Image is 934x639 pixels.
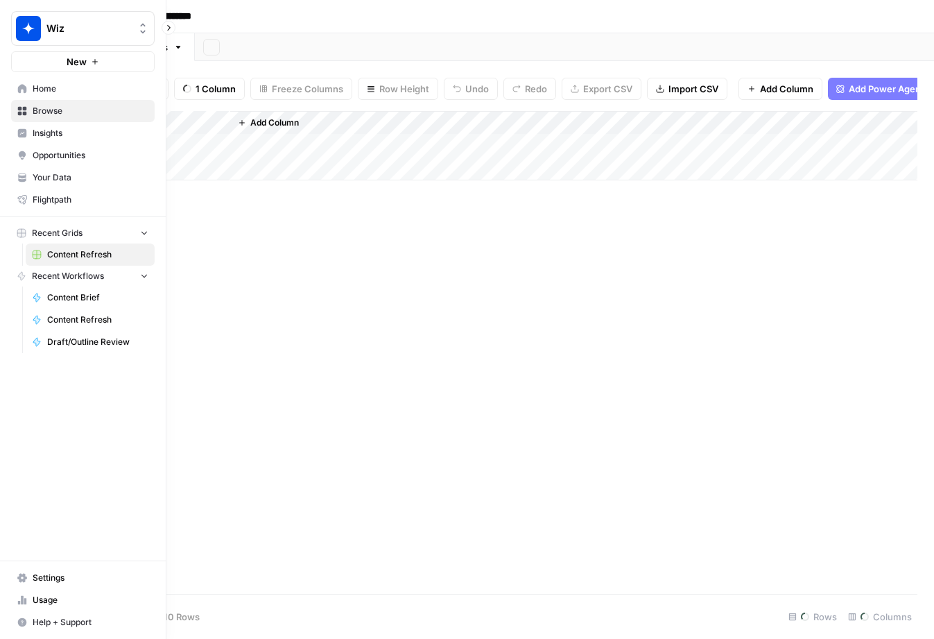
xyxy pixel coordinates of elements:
span: Freeze Columns [272,82,343,96]
span: Add Column [250,117,299,129]
a: Draft/Outline Review [26,331,155,353]
a: Content Refresh [26,244,155,266]
span: Your Data [33,171,148,184]
button: Export CSV [562,78,641,100]
div: Rows [783,606,842,628]
button: Import CSV [647,78,727,100]
span: Content Refresh [47,248,148,261]
span: 1 Column [196,82,236,96]
a: Your Data [11,167,155,189]
span: Content Brief [47,291,148,304]
button: Row Height [358,78,438,100]
div: Columns [842,606,917,628]
img: Wiz Logo [16,16,41,41]
button: Recent Workflows [11,266,155,287]
span: Draft/Outline Review [47,336,148,348]
span: Export CSV [583,82,632,96]
a: Usage [11,589,155,611]
button: Recent Grids [11,223,155,244]
span: Undo [465,82,489,96]
span: Wiz [46,22,130,35]
span: Content Refresh [47,314,148,326]
button: 1 Column [174,78,245,100]
button: Help + Support [11,611,155,633]
button: New [11,51,155,72]
span: Add Power Agent [849,82,924,96]
span: Redo [525,82,547,96]
span: Settings [33,572,148,584]
button: Add Column [232,114,304,132]
span: Insights [33,127,148,139]
a: Browse [11,100,155,122]
a: Flightpath [11,189,155,211]
button: Freeze Columns [250,78,352,100]
button: Add Column [738,78,822,100]
a: Settings [11,567,155,589]
a: Opportunities [11,144,155,167]
span: Browse [33,105,148,117]
button: Workspace: Wiz [11,11,155,46]
a: Content Brief [26,287,155,309]
span: Recent Grids [32,227,83,239]
span: Import CSV [668,82,718,96]
span: Opportunities [33,149,148,162]
a: Content Refresh [26,309,155,331]
span: Flightpath [33,194,148,206]
span: Home [33,83,148,95]
span: Row Height [379,82,429,96]
span: Help + Support [33,616,148,629]
button: Add Power Agent [828,78,933,100]
a: Home [11,78,155,100]
span: Add Column [760,82,813,96]
span: New [67,55,87,69]
span: Add 10 Rows [144,610,200,624]
button: Redo [503,78,556,100]
button: Undo [444,78,498,100]
a: Insights [11,122,155,144]
span: Usage [33,594,148,606]
span: Recent Workflows [32,270,104,282]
